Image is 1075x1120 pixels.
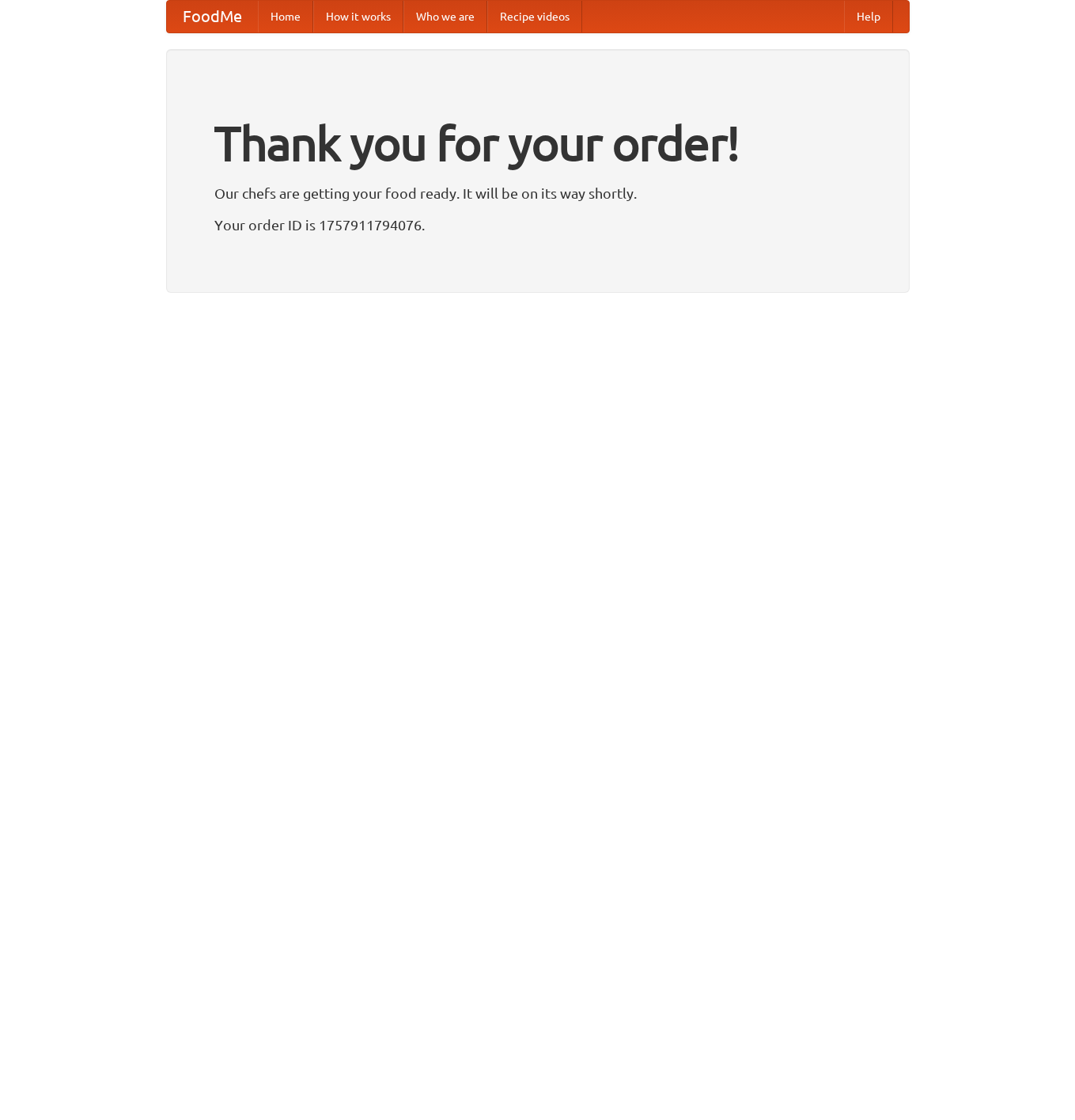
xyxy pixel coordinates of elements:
a: How it works [313,1,403,32]
h1: Thank you for your order! [214,105,861,181]
a: Home [258,1,313,32]
a: Recipe videos [487,1,582,32]
p: Your order ID is 1757911794076. [214,213,861,237]
a: Help [844,1,893,32]
a: FoodMe [167,1,258,32]
a: Who we are [403,1,487,32]
p: Our chefs are getting your food ready. It will be on its way shortly. [214,181,861,205]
